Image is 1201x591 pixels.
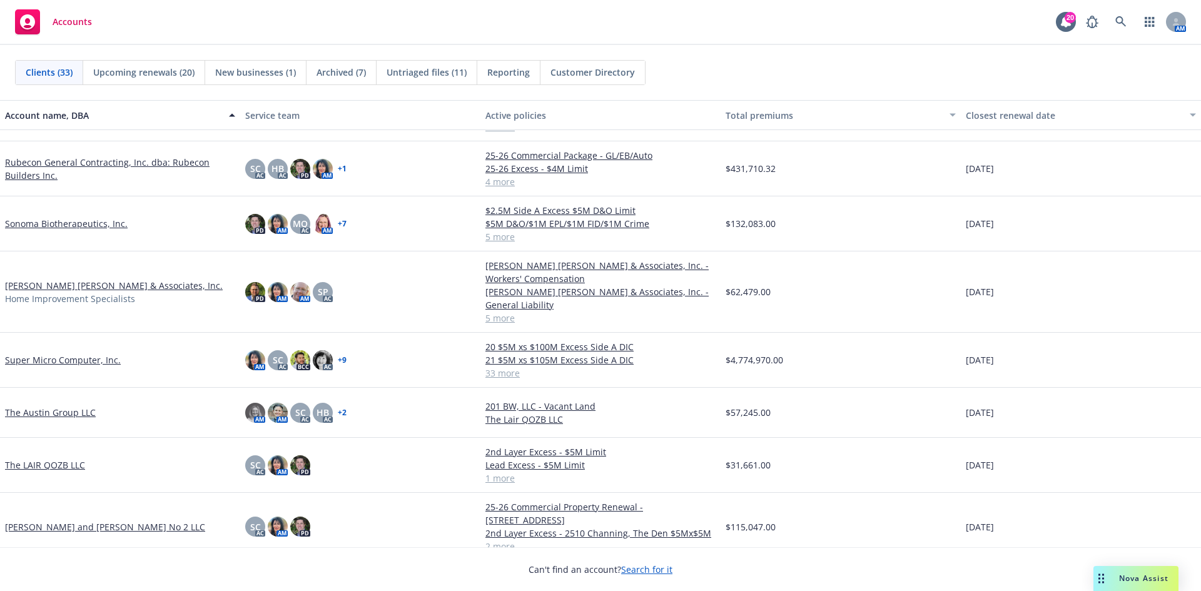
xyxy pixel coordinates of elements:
[5,109,221,122] div: Account name, DBA
[966,520,994,533] span: [DATE]
[5,217,128,230] a: Sonoma Biotherapeutics, Inc.
[485,472,716,485] a: 1 more
[485,500,716,527] a: 25-26 Commercial Property Renewal - [STREET_ADDRESS]
[93,66,195,79] span: Upcoming renewals (20)
[245,214,265,234] img: photo
[726,520,776,533] span: $115,047.00
[1093,566,1178,591] button: Nova Assist
[245,350,265,370] img: photo
[485,311,716,325] a: 5 more
[485,353,716,366] a: 21 $5M xs $105M Excess Side A DIC
[313,350,333,370] img: photo
[966,406,994,419] span: [DATE]
[966,353,994,366] span: [DATE]
[5,406,96,419] a: The Austin Group LLC
[721,100,961,130] button: Total premiums
[273,353,283,366] span: SC
[966,162,994,175] span: [DATE]
[245,109,475,122] div: Service team
[550,66,635,79] span: Customer Directory
[250,162,261,175] span: SC
[268,403,288,423] img: photo
[268,214,288,234] img: photo
[245,282,265,302] img: photo
[485,217,716,230] a: $5M D&O/$1M EPL/$1M FID/$1M Crime
[290,455,310,475] img: photo
[53,17,92,27] span: Accounts
[295,406,306,419] span: SC
[215,66,296,79] span: New businesses (1)
[485,413,716,426] a: The Lair QOZB LLC
[250,458,261,472] span: SC
[726,217,776,230] span: $132,083.00
[726,458,771,472] span: $31,661.00
[1108,9,1133,34] a: Search
[271,162,284,175] span: HB
[485,285,716,311] a: [PERSON_NAME] [PERSON_NAME] & Associates, Inc. - General Liability
[245,403,265,423] img: photo
[485,175,716,188] a: 4 more
[317,66,366,79] span: Archived (7)
[485,162,716,175] a: 25-26 Excess - $4M Limit
[290,282,310,302] img: photo
[5,520,205,533] a: [PERSON_NAME] and [PERSON_NAME] No 2 LLC
[313,159,333,179] img: photo
[485,366,716,380] a: 33 more
[338,165,347,173] a: + 1
[250,520,261,533] span: SC
[966,458,994,472] span: [DATE]
[268,282,288,302] img: photo
[966,285,994,298] span: [DATE]
[5,353,121,366] a: Super Micro Computer, Inc.
[480,100,721,130] button: Active policies
[1080,9,1105,34] a: Report a Bug
[338,356,347,364] a: + 9
[485,204,716,217] a: $2.5M Side A Excess $5M D&O Limit
[268,517,288,537] img: photo
[293,217,308,230] span: MQ
[313,214,333,234] img: photo
[485,149,716,162] a: 25-26 Commercial Package - GL/EB/Auto
[485,458,716,472] a: Lead Excess - $5M Limit
[485,445,716,458] a: 2nd Layer Excess - $5M Limit
[240,100,480,130] button: Service team
[966,109,1182,122] div: Closest renewal date
[5,292,135,305] span: Home Improvement Specialists
[338,220,347,228] a: + 7
[485,540,716,553] a: 2 more
[726,353,783,366] span: $4,774,970.00
[487,66,530,79] span: Reporting
[5,279,223,292] a: [PERSON_NAME] [PERSON_NAME] & Associates, Inc.
[387,66,467,79] span: Untriaged files (11)
[485,400,716,413] a: 201 BW, LLC - Vacant Land
[485,109,716,122] div: Active policies
[529,563,672,576] span: Can't find an account?
[1093,566,1109,591] div: Drag to move
[290,350,310,370] img: photo
[726,162,776,175] span: $431,710.32
[485,259,716,285] a: [PERSON_NAME] [PERSON_NAME] & Associates, Inc. - Workers' Compensation
[26,66,73,79] span: Clients (33)
[268,455,288,475] img: photo
[5,156,235,182] a: Rubecon General Contracting, Inc. dba: Rubecon Builders Inc.
[726,406,771,419] span: $57,245.00
[621,563,672,575] a: Search for it
[290,517,310,537] img: photo
[1137,9,1162,34] a: Switch app
[290,159,310,179] img: photo
[5,458,85,472] a: The LAIR QOZB LLC
[966,217,994,230] span: [DATE]
[338,409,347,417] a: + 2
[485,527,716,540] a: 2nd Layer Excess - 2510 Channing, The Den $5Mx$5M
[1119,573,1168,583] span: Nova Assist
[485,230,716,243] a: 5 more
[318,285,328,298] span: SP
[1065,12,1076,23] div: 20
[726,285,771,298] span: $62,479.00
